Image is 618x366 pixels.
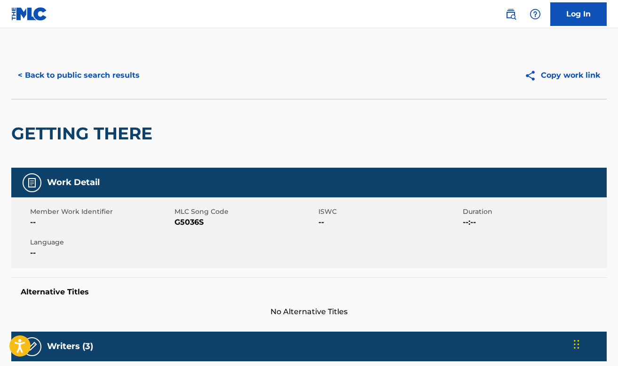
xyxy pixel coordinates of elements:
[30,207,172,217] span: Member Work Identifier
[26,177,38,188] img: Work Detail
[11,7,48,21] img: MLC Logo
[174,207,317,217] span: MLC Song Code
[174,217,317,228] span: G5036S
[30,247,172,259] span: --
[318,217,460,228] span: --
[505,8,516,20] img: search
[571,321,618,366] iframe: Chat Widget
[30,237,172,247] span: Language
[30,217,172,228] span: --
[550,2,607,26] a: Log In
[518,64,607,87] button: Copy work link
[47,177,100,188] h5: Work Detail
[21,287,597,297] h5: Alternative Titles
[463,217,605,228] span: --:--
[574,330,579,358] div: Drag
[11,64,146,87] button: < Back to public search results
[26,341,38,352] img: Writers
[526,5,545,24] div: Help
[524,70,541,81] img: Copy work link
[11,123,157,144] h2: GETTING THERE
[530,8,541,20] img: help
[463,207,605,217] span: Duration
[11,306,607,317] span: No Alternative Titles
[501,5,520,24] a: Public Search
[47,341,93,352] h5: Writers (3)
[318,207,460,217] span: ISWC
